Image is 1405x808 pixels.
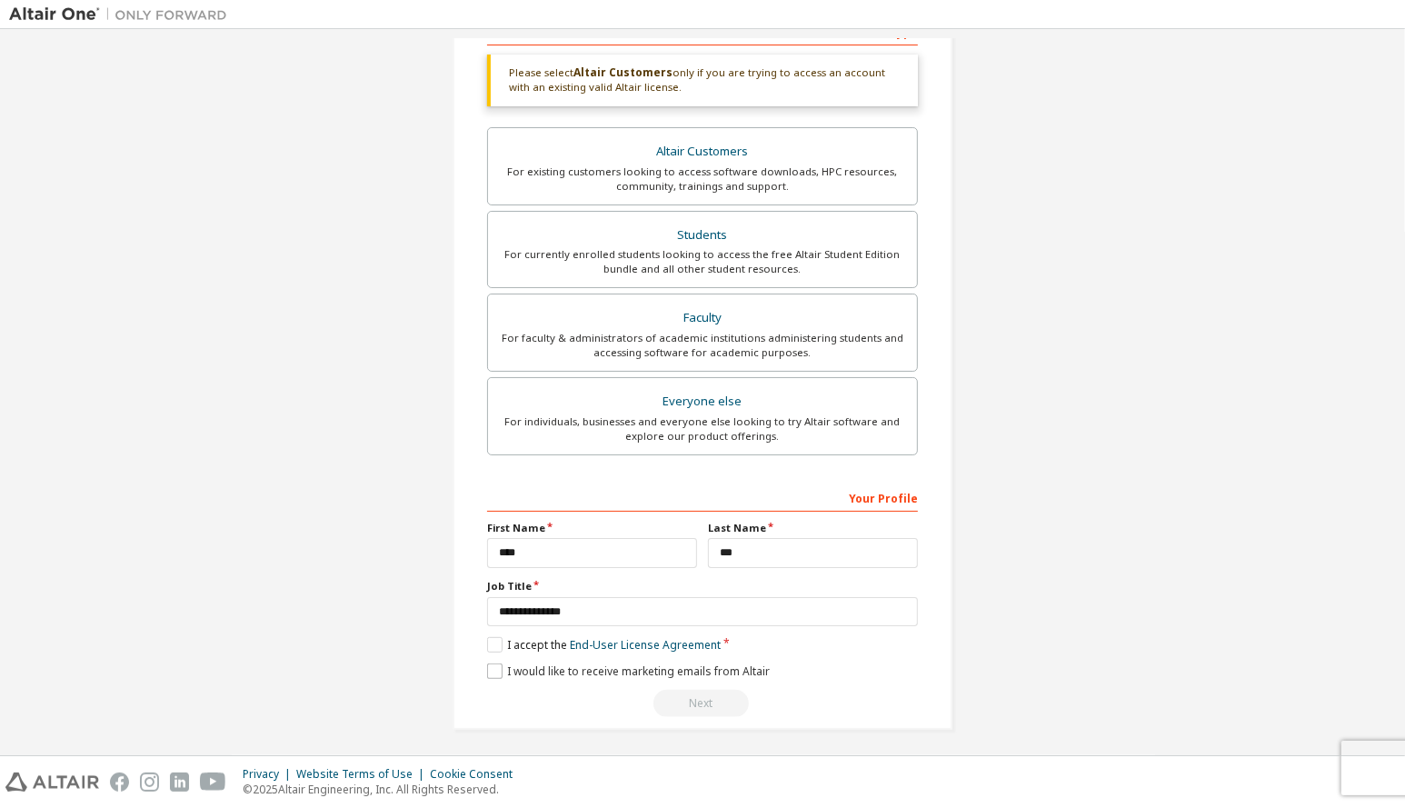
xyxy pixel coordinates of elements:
[487,521,697,535] label: First Name
[499,223,906,248] div: Students
[487,637,721,653] label: I accept the
[499,414,906,444] div: For individuals, businesses and everyone else looking to try Altair software and explore our prod...
[573,65,673,80] b: Altair Customers
[499,331,906,360] div: For faculty & administrators of academic institutions administering students and accessing softwa...
[430,767,523,782] div: Cookie Consent
[487,483,918,512] div: Your Profile
[499,247,906,276] div: For currently enrolled students looking to access the free Altair Student Edition bundle and all ...
[487,663,770,679] label: I would like to receive marketing emails from Altair
[110,773,129,792] img: facebook.svg
[499,389,906,414] div: Everyone else
[487,579,918,594] label: Job Title
[708,521,918,535] label: Last Name
[570,637,721,653] a: End-User License Agreement
[499,139,906,165] div: Altair Customers
[499,165,906,194] div: For existing customers looking to access software downloads, HPC resources, community, trainings ...
[200,773,226,792] img: youtube.svg
[296,767,430,782] div: Website Terms of Use
[499,305,906,331] div: Faculty
[9,5,236,24] img: Altair One
[487,690,918,717] div: Provide a valid email to continue
[140,773,159,792] img: instagram.svg
[243,767,296,782] div: Privacy
[170,773,189,792] img: linkedin.svg
[243,782,523,797] p: © 2025 Altair Engineering, Inc. All Rights Reserved.
[5,773,99,792] img: altair_logo.svg
[487,55,918,106] div: Please select only if you are trying to access an account with an existing valid Altair license.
